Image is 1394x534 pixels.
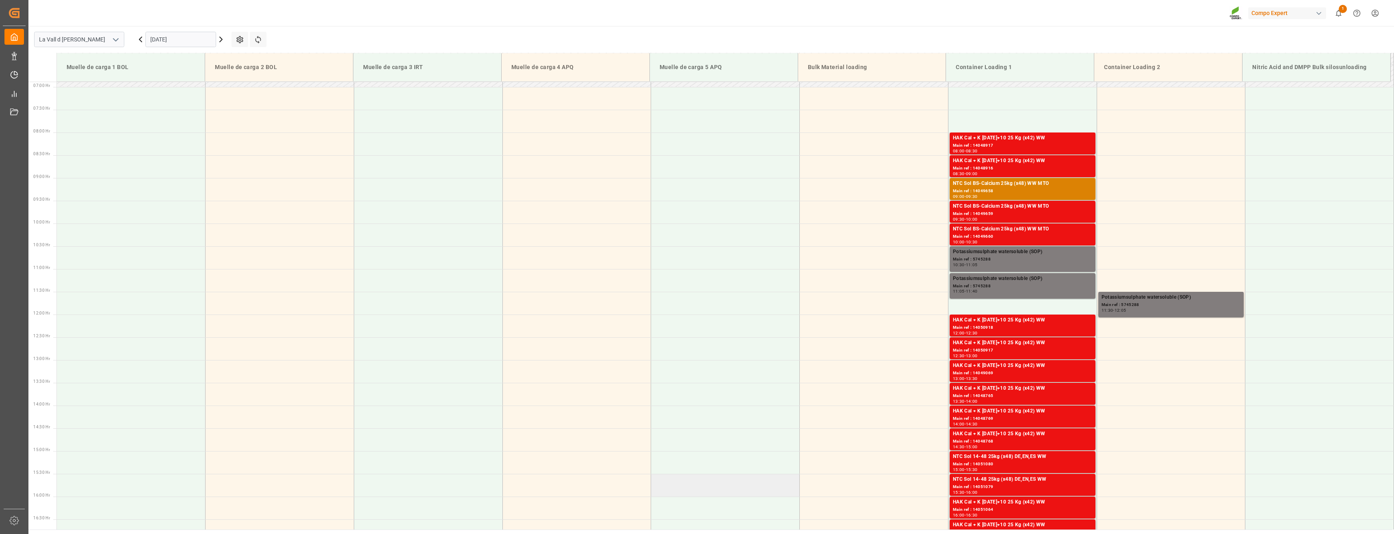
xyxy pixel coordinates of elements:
[953,422,965,426] div: 14:00
[33,174,50,179] span: 09:00 Hr
[33,470,50,475] span: 15:30 Hr
[966,149,978,153] div: 08:30
[953,217,965,221] div: 09:30
[34,32,124,47] input: Type to search/select
[965,195,966,198] div: -
[1248,7,1326,19] div: Compo Expert
[953,453,1092,461] div: NTC Sol 14-48 25kg (x48) DE,EN,ES WW
[953,393,1092,399] div: Main ref : 14048765
[965,422,966,426] div: -
[966,422,978,426] div: 14:30
[1229,6,1242,20] img: Screenshot%202023-09-29%20at%2010.02.21.png_1712312052.png
[966,217,978,221] div: 10:00
[1248,5,1329,21] button: Compo Expert
[953,202,1092,211] div: NTC Sol BS-Calcium 25kg (x48) WW MTO
[656,60,791,75] div: Muelle de carga 5 APQ
[953,347,1092,354] div: Main ref : 14050917
[953,134,1092,142] div: HAK Cal + K [DATE]+10 25 Kg (x42) WW
[953,188,1092,195] div: Main ref : 14049658
[953,445,965,449] div: 14:30
[966,195,978,198] div: 09:30
[212,60,346,75] div: Muelle de carga 2 BOL
[965,263,966,267] div: -
[953,240,965,244] div: 10:00
[33,265,50,270] span: 11:00 Hr
[952,60,1087,75] div: Container Loading 1
[953,430,1092,438] div: HAK Cal + K [DATE]+10 25 Kg (x42) WW
[33,425,50,429] span: 14:30 Hr
[33,379,50,384] span: 13:30 Hr
[33,311,50,315] span: 12:00 Hr
[953,180,1092,188] div: NTC Sol BS-Calcium 25kg (x48) WW MTO
[953,339,1092,347] div: HAK Cal + K [DATE]+10 25 Kg (x42) WW
[953,225,1092,233] div: NTC Sol BS-Calcium 25kg (x48) WW MTO
[953,362,1092,370] div: HAK Cal + K [DATE]+10 25 Kg (x42) WW
[805,60,939,75] div: Bulk Material loading
[1113,308,1114,312] div: -
[953,438,1092,445] div: Main ref : 14048768
[33,516,50,520] span: 16:30 Hr
[360,60,495,75] div: Muelle de carga 3 IRT
[33,152,50,156] span: 08:30 Hr
[953,331,965,335] div: 12:00
[965,240,966,244] div: -
[966,399,978,403] div: 14:00
[953,211,1092,217] div: Main ref : 14049659
[953,521,1092,529] div: HAK Cal + K [DATE]+10 25 Kg (x42) WW
[33,220,50,224] span: 10:00 Hr
[953,248,1092,256] div: Potassiumsulphate watersoluble (SOP)
[1102,293,1241,302] div: Potassiumsulphate watersoluble (SOP)
[965,149,966,153] div: -
[33,106,50,111] span: 07:30 Hr
[966,331,978,335] div: 12:30
[966,513,978,517] div: 16:30
[1249,60,1384,75] div: Nitric Acid and DMPP Bulk silosunloading
[953,142,1092,149] div: Main ref : 14048917
[953,461,1092,468] div: Main ref : 14051080
[1102,302,1241,308] div: Main ref : 5745288
[966,354,978,358] div: 13:00
[33,243,50,247] span: 10:30 Hr
[953,354,965,358] div: 12:30
[966,240,978,244] div: 10:30
[953,399,965,403] div: 13:30
[33,288,50,293] span: 11:30 Hr
[953,491,965,494] div: 15:30
[953,324,1092,331] div: Main ref : 14050918
[33,356,50,361] span: 13:00 Hr
[966,172,978,176] div: 09:00
[109,33,121,46] button: open menu
[953,407,1092,415] div: HAK Cal + K [DATE]+10 25 Kg (x42) WW
[966,445,978,449] div: 15:00
[33,493,50,497] span: 16:00 Hr
[965,289,966,293] div: -
[63,60,198,75] div: Muelle de carga 1 BOL
[965,331,966,335] div: -
[1339,5,1347,13] span: 1
[33,402,50,406] span: 14:00 Hr
[145,32,216,47] input: DD.MM.YYYY
[965,217,966,221] div: -
[965,445,966,449] div: -
[953,233,1092,240] div: Main ref : 14049660
[953,498,1092,506] div: HAK Cal + K [DATE]+10 25 Kg (x42) WW
[953,513,965,517] div: 16:00
[1115,308,1126,312] div: 12:05
[953,172,965,176] div: 08:30
[953,149,965,153] div: 08:00
[953,283,1092,290] div: Main ref : 5745288
[953,289,965,293] div: 11:05
[508,60,643,75] div: Muelle de carga 4 APQ
[33,197,50,202] span: 09:30 Hr
[966,263,978,267] div: 11:05
[33,334,50,338] span: 12:30 Hr
[1101,60,1236,75] div: Container Loading 2
[1329,4,1348,22] button: show 1 new notifications
[1348,4,1366,22] button: Help Center
[966,468,978,471] div: 15:30
[1102,308,1113,312] div: 11:30
[965,399,966,403] div: -
[33,447,50,452] span: 15:00 Hr
[953,475,1092,484] div: NTC Sol 14-48 25kg (x48) DE,EN,ES WW
[966,289,978,293] div: 11:40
